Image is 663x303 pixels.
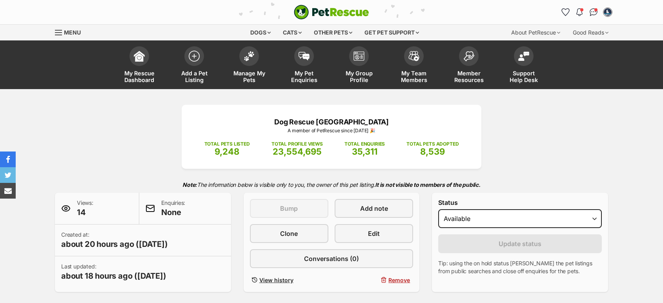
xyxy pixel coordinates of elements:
[496,42,551,89] a: Support Help Desk
[161,199,185,218] p: Enquiries:
[396,70,432,83] span: My Team Members
[335,274,413,286] button: Remove
[112,42,167,89] a: My Rescue Dashboard
[438,259,602,275] p: Tip: using the on hold status [PERSON_NAME] the pet listings from public searches and close off e...
[359,25,424,40] div: Get pet support
[441,42,496,89] a: Member Resources
[250,274,328,286] a: View history
[299,52,310,60] img: pet-enquiries-icon-7e3ad2cf08bfb03b45e93fb7055b45f3efa6380592205ae92323e6603595dc1f.svg
[61,231,168,250] p: Created at:
[438,234,602,253] button: Update status
[499,239,541,248] span: Update status
[161,207,185,218] span: None
[231,70,267,83] span: Manage My Pets
[280,204,298,213] span: Bump
[61,239,168,250] span: about 20 hours ago ([DATE])
[204,141,250,148] p: TOTAL PETS LISTED
[77,199,93,218] p: Views:
[61,263,166,281] p: Last updated:
[280,229,298,238] span: Clone
[250,224,328,243] a: Clone
[506,70,541,83] span: Support Help Desk
[506,25,566,40] div: About PetRescue
[193,117,470,127] p: Dog Rescue [GEOGRAPHIC_DATA]
[331,42,386,89] a: My Group Profile
[463,51,474,62] img: member-resources-icon-8e73f808a243e03378d46382f2149f9095a855e16c252ad45f914b54edf8863c.svg
[353,51,364,61] img: group-profile-icon-3fa3cf56718a62981997c0bc7e787c4b2cf8bcc04b72c1350f741eb67cf2f40e.svg
[250,249,413,268] a: Conversations (0)
[368,229,380,238] span: Edit
[244,51,255,61] img: manage-my-pets-icon-02211641906a0b7f246fdf0571729dbe1e7629f14944591b6c1af311fb30b64b.svg
[408,51,419,61] img: team-members-icon-5396bd8760b3fe7c0b43da4ab00e1e3bb1a5d9ba89233759b79545d2d3fc5d0d.svg
[576,8,583,16] img: notifications-46538b983faf8c2785f20acdc204bb7945ddae34d4c08c2a6579f10ce5e182be.svg
[271,141,323,148] p: TOTAL PROFILE VIEWS
[245,25,276,40] div: Dogs
[573,6,586,18] button: Notifications
[601,6,614,18] button: My account
[341,70,377,83] span: My Group Profile
[308,25,358,40] div: Other pets
[294,5,369,20] a: PetRescue
[604,8,612,16] img: Carly Goodhew profile pic
[259,276,293,284] span: View history
[344,141,385,148] p: TOTAL ENQUIRIES
[438,199,602,206] label: Status
[559,6,572,18] a: Favourites
[277,42,331,89] a: My Pet Enquiries
[352,146,377,157] span: 35,311
[451,70,486,83] span: Member Resources
[273,146,322,157] span: 23,554,695
[304,254,359,263] span: Conversations (0)
[335,224,413,243] a: Edit
[286,70,322,83] span: My Pet Enquiries
[215,146,239,157] span: 9,248
[64,29,81,36] span: Menu
[277,25,307,40] div: Cats
[388,276,410,284] span: Remove
[167,42,222,89] a: Add a Pet Listing
[375,181,481,188] strong: It is not visible to members of the public.
[134,51,145,62] img: dashboard-icon-eb2f2d2d3e046f16d808141f083e7271f6b2e854fb5c12c21221c1fb7104beca.svg
[222,42,277,89] a: Manage My Pets
[567,25,614,40] div: Good Reads
[406,141,459,148] p: TOTAL PETS ADOPTED
[193,127,470,134] p: A member of PetRescue since [DATE] 🎉
[189,51,200,62] img: add-pet-listing-icon-0afa8454b4691262ce3f59096e99ab1cd57d4a30225e0717b998d2c9b9846f56.svg
[250,199,328,218] button: Bump
[177,70,212,83] span: Add a Pet Listing
[55,177,608,193] p: The information below is visible only to you, the owner of this pet listing.
[335,199,413,218] a: Add note
[559,6,614,18] ul: Account quick links
[55,25,86,39] a: Menu
[386,42,441,89] a: My Team Members
[360,204,388,213] span: Add note
[420,146,445,157] span: 8,539
[518,51,529,61] img: help-desk-icon-fdf02630f3aa405de69fd3d07c3f3aa587a6932b1a1747fa1d2bba05be0121f9.svg
[294,5,369,20] img: logo-cat-932fe2b9b8326f06289b0f2fb663e598f794de774fb13d1741a6617ecf9a85b4.svg
[587,6,600,18] a: Conversations
[77,207,93,218] span: 14
[182,181,197,188] strong: Note:
[122,70,157,83] span: My Rescue Dashboard
[590,8,598,16] img: chat-41dd97257d64d25036548639549fe6c8038ab92f7586957e7f3b1b290dea8141.svg
[61,270,166,281] span: about 18 hours ago ([DATE])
